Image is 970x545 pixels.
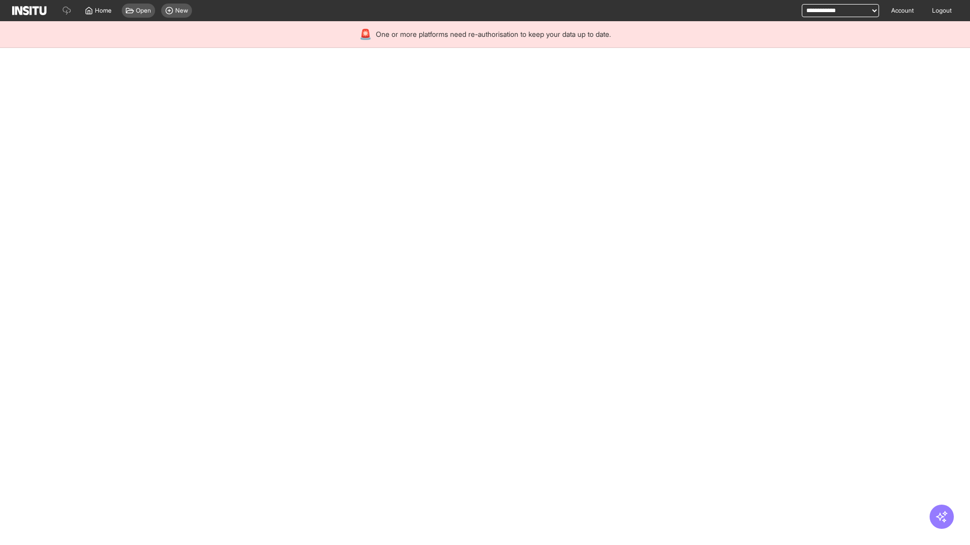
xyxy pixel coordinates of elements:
[12,6,46,15] img: Logo
[376,29,611,39] span: One or more platforms need re-authorisation to keep your data up to date.
[136,7,151,15] span: Open
[175,7,188,15] span: New
[359,27,372,41] div: 🚨
[95,7,112,15] span: Home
